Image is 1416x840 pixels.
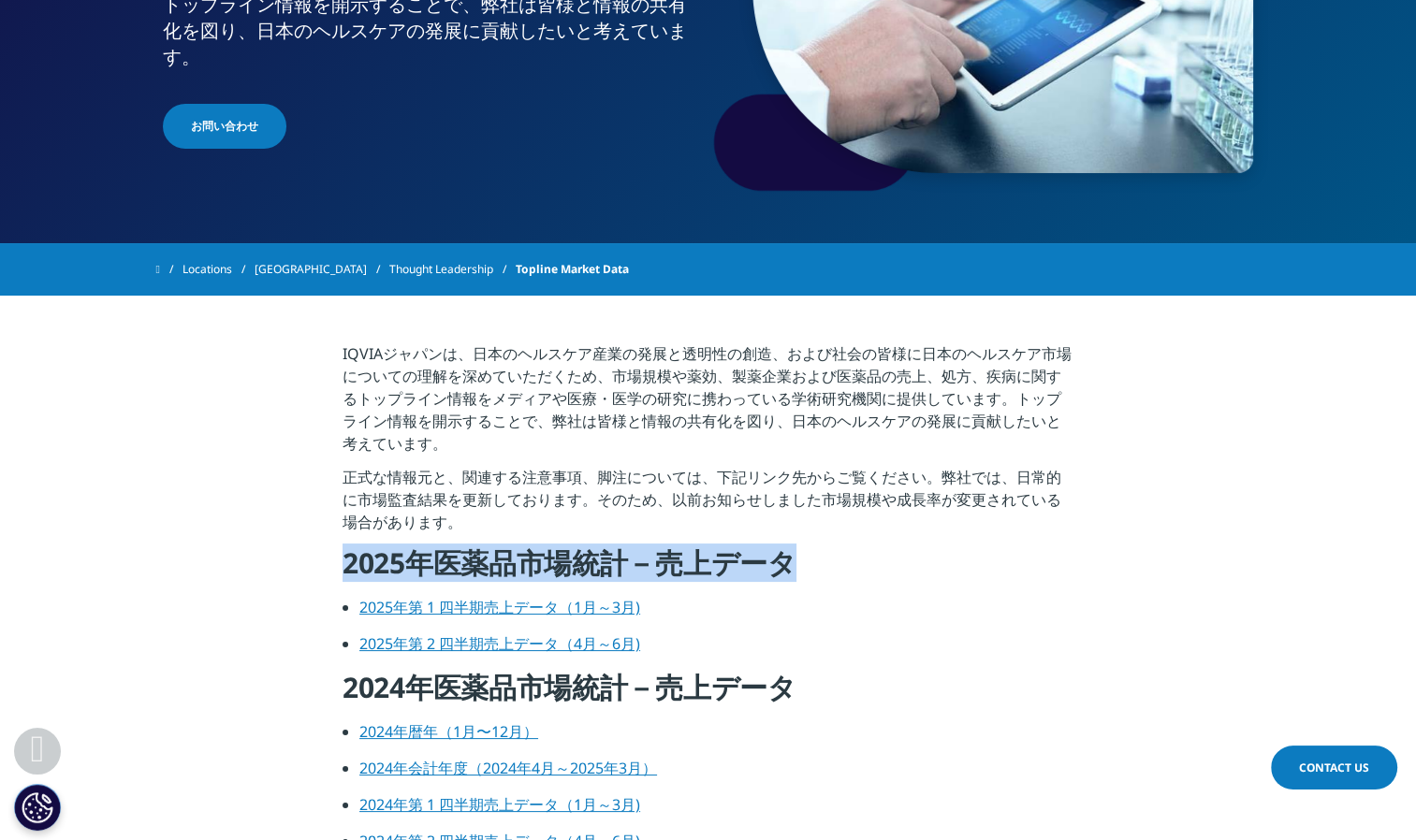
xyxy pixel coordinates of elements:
[516,253,629,286] span: Topline Market Data
[163,104,286,149] a: お問い合わせ
[255,253,389,286] a: [GEOGRAPHIC_DATA]
[14,784,61,831] button: Cookie 設定
[1299,760,1369,775] span: Contact Us
[359,794,640,815] a: 2024年第 1 四半期売上データ（1月～3月)
[343,342,1073,466] p: IQVIAジャパンは、日本のヘルスケア産業の発展と透明性の創造、および社会の皆様に日本のヘルスケア市場についての理解を深めていただくため、市場規模や薬効、製薬企業および医薬品の売上、処方、疾病に...
[191,118,258,135] span: お問い合わせ
[389,253,516,286] a: Thought Leadership
[343,466,1073,544] p: 正式な情報元と、関連する注意事項、脚注については、下記リンク先からご覧ください。弊社では、日常的に市場監査結果を更新しております。そのため、以前お知らせしました市場規模や成長率が変更されている場...
[359,721,538,742] a: 2024年暦年（1月〜12月）
[343,544,1073,596] h4: 2025年医薬品市場統計－売上データ
[182,253,255,286] a: Locations
[343,669,1073,720] h4: 2024年医薬品市場統計－売上データ
[359,758,657,778] a: 2024年会計年度（2024年4月～2025年3月）
[359,633,640,654] a: 2025年第 2 四半期売上データ（4月～6月)
[1271,746,1397,789] a: Contact Us
[359,597,640,617] a: 2025年第 1 四半期売上データ（1月～3月)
